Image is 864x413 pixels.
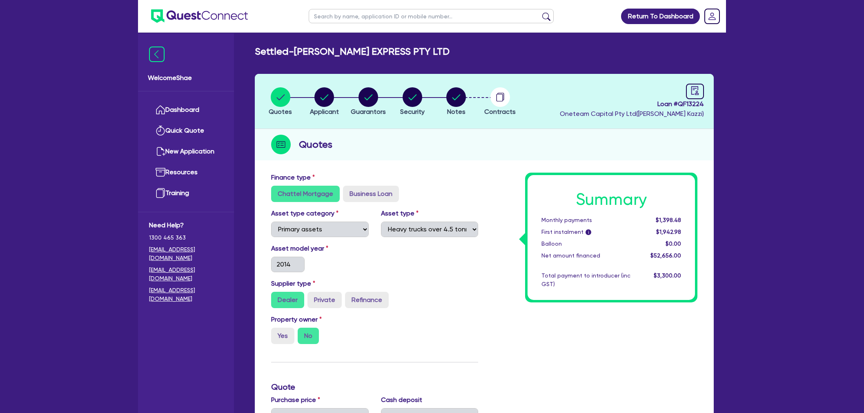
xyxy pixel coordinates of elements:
a: New Application [149,141,223,162]
div: Balloon [535,240,637,248]
div: Monthly payments [535,216,637,224]
a: [EMAIL_ADDRESS][DOMAIN_NAME] [149,266,223,283]
a: Training [149,183,223,204]
span: Need Help? [149,220,223,230]
button: Contracts [484,87,516,117]
span: Applicant [310,108,339,115]
img: step-icon [271,135,291,154]
h1: Summary [541,190,681,209]
label: Finance type [271,173,315,182]
label: Property owner [271,315,322,324]
label: Dealer [271,292,304,308]
h2: Settled - [PERSON_NAME] EXPRESS PTY LTD [255,46,450,58]
label: No [298,328,319,344]
div: First instalment [535,228,637,236]
label: Chattel Mortgage [271,186,340,202]
button: Security [400,87,425,117]
span: $0.00 [666,240,681,247]
a: audit [686,84,704,99]
label: Asset type [381,209,419,218]
a: [EMAIL_ADDRESS][DOMAIN_NAME] [149,286,223,303]
img: icon-menu-close [149,47,165,62]
span: $52,656.00 [650,252,681,259]
span: $1,398.48 [656,217,681,223]
img: resources [156,167,165,177]
a: [EMAIL_ADDRESS][DOMAIN_NAME] [149,245,223,262]
span: Security [400,108,425,115]
a: Quick Quote [149,120,223,141]
a: Dashboard [149,100,223,120]
img: quest-connect-logo-blue [151,9,248,23]
span: Oneteam Capital Pty Ltd ( [PERSON_NAME] Kazzi ) [560,110,704,118]
label: Cash deposit [381,395,422,405]
label: Business Loan [343,186,399,202]
input: Search by name, application ID or mobile number... [309,9,554,23]
span: $3,300.00 [654,272,681,279]
h3: Quote [271,382,478,392]
a: Dropdown toggle [701,6,723,27]
img: new-application [156,147,165,156]
h2: Quotes [299,137,332,152]
span: Quotes [269,108,292,115]
span: $1,942.98 [656,229,681,235]
button: Applicant [310,87,339,117]
img: quick-quote [156,126,165,135]
img: training [156,188,165,198]
label: Purchase price [271,395,320,405]
a: Resources [149,162,223,183]
a: Return To Dashboard [621,9,700,24]
div: Net amount financed [535,251,637,260]
span: i [586,229,591,235]
div: Total payment to introducer (inc GST) [535,271,637,289]
span: Welcome Shae [148,73,224,83]
span: Contracts [484,108,516,115]
button: Quotes [268,87,292,117]
span: Guarantors [351,108,386,115]
button: Notes [446,87,466,117]
span: Loan # QF13224 [560,99,704,109]
span: Notes [447,108,465,115]
button: Guarantors [350,87,386,117]
span: 1300 465 363 [149,233,223,242]
label: Supplier type [271,279,315,289]
label: Asset type category [271,209,338,218]
label: Yes [271,328,294,344]
label: Refinance [345,292,389,308]
label: Private [307,292,342,308]
span: audit [690,86,699,95]
label: Asset model year [265,244,375,253]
